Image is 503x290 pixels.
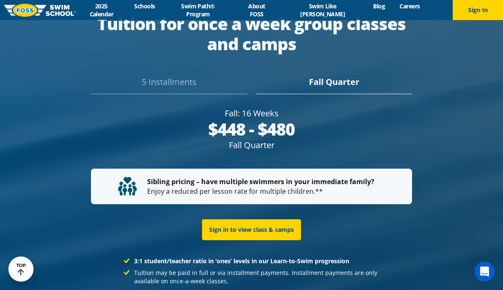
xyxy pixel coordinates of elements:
a: Swim Path® Program [162,2,234,18]
a: 2025 Calendar [76,2,127,18]
div: Fall Quarter [91,139,412,151]
li: Tuition may be paid in full or via installment payments. Installment payments are only available ... [124,269,379,285]
div: Open Intercom Messenger [474,262,495,282]
a: Swim Like [PERSON_NAME] [280,2,366,18]
a: About FOSS [234,2,280,18]
p: Enjoy a reduced per lesson rate for multiple children.** [118,177,385,196]
div: $448 - $480 [91,119,412,139]
strong: 3:1 student/teacher ratio in ‘ones’ levels in our Learn-to-Swim progression [134,257,349,265]
img: tuition-family-children.svg [118,177,137,195]
strong: Sibling pricing – have multiple swimmers in your immediate family? [147,177,374,186]
img: FOSS Swim School Logo [4,4,76,17]
div: Tuition for once a week group classes and camps [91,14,412,54]
a: Blog [366,2,392,10]
div: 5 Installments [91,76,247,94]
div: Fall: 16 Weeks [91,108,412,119]
a: Sign in to view class & camps [202,219,301,240]
div: Fall Quarter [256,76,412,94]
a: Schools [127,2,162,10]
div: TOP [16,263,26,276]
a: Careers [392,2,427,10]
